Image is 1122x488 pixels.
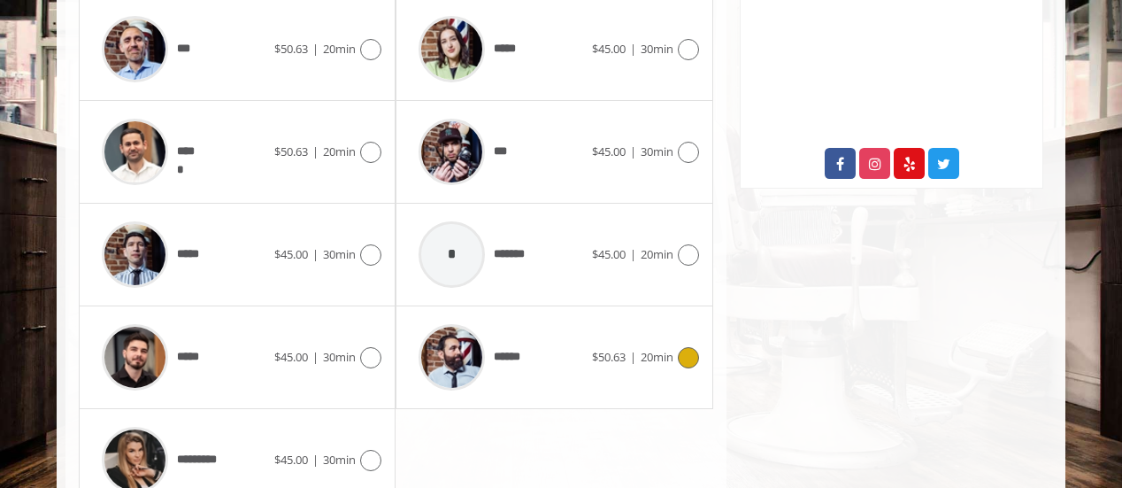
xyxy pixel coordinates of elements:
[274,41,308,57] span: $50.63
[274,246,308,262] span: $45.00
[312,349,319,365] span: |
[630,143,636,159] span: |
[323,41,356,57] span: 20min
[323,452,356,468] span: 30min
[274,349,308,365] span: $45.00
[592,349,626,365] span: $50.63
[641,143,673,159] span: 30min
[592,41,626,57] span: $45.00
[641,41,673,57] span: 30min
[312,452,319,468] span: |
[641,246,673,262] span: 20min
[323,246,356,262] span: 30min
[274,452,308,468] span: $45.00
[630,246,636,262] span: |
[630,349,636,365] span: |
[323,143,356,159] span: 20min
[630,41,636,57] span: |
[312,143,319,159] span: |
[592,246,626,262] span: $45.00
[312,246,319,262] span: |
[323,349,356,365] span: 30min
[641,349,673,365] span: 20min
[274,143,308,159] span: $50.63
[592,143,626,159] span: $45.00
[312,41,319,57] span: |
